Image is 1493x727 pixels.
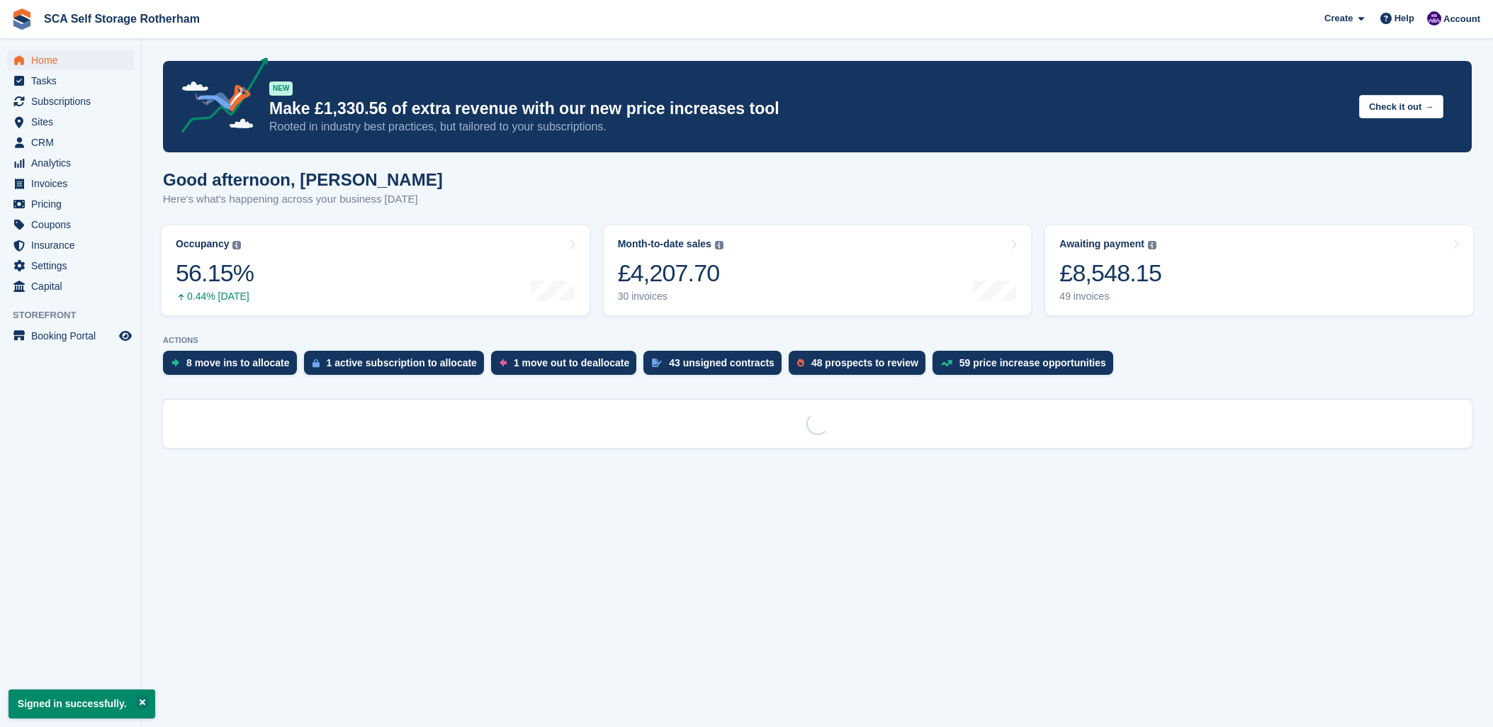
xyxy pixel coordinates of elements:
a: menu [7,256,134,276]
a: Preview store [117,327,134,344]
span: Storefront [13,308,141,322]
span: Pricing [31,194,116,214]
img: icon-info-grey-7440780725fd019a000dd9b08b2336e03edf1995a4989e88bcd33f0948082b44.svg [1148,241,1156,249]
p: Rooted in industry best practices, but tailored to your subscriptions. [269,119,1348,135]
a: menu [7,133,134,152]
a: 1 move out to deallocate [491,351,643,382]
div: 56.15% [176,259,254,288]
img: price_increase_opportunities-93ffe204e8149a01c8c9dc8f82e8f89637d9d84a8eef4429ea346261dce0b2c0.svg [941,360,952,366]
span: Help [1395,11,1414,26]
a: 43 unsigned contracts [643,351,789,382]
div: 8 move ins to allocate [186,357,290,368]
a: menu [7,153,134,173]
img: icon-info-grey-7440780725fd019a000dd9b08b2336e03edf1995a4989e88bcd33f0948082b44.svg [232,241,241,249]
span: Booking Portal [31,326,116,346]
img: price-adjustments-announcement-icon-8257ccfd72463d97f412b2fc003d46551f7dbcb40ab6d574587a9cd5c0d94... [169,57,269,138]
span: Settings [31,256,116,276]
a: menu [7,91,134,111]
a: 59 price increase opportunities [933,351,1120,382]
img: move_ins_to_allocate_icon-fdf77a2bb77ea45bf5b3d319d69a93e2d87916cf1d5bf7949dd705db3b84f3ca.svg [171,359,179,367]
a: Month-to-date sales £4,207.70 30 invoices [604,225,1032,315]
div: 30 invoices [618,291,723,303]
a: menu [7,71,134,91]
img: active_subscription_to_allocate_icon-d502201f5373d7db506a760aba3b589e785aa758c864c3986d89f69b8ff3... [312,359,320,368]
div: 43 unsigned contracts [669,357,774,368]
a: menu [7,112,134,132]
span: CRM [31,133,116,152]
a: 48 prospects to review [789,351,933,382]
div: Awaiting payment [1059,238,1144,250]
img: move_outs_to_deallocate_icon-f764333ba52eb49d3ac5e1228854f67142a1ed5810a6f6cc68b1a99e826820c5.svg [500,359,507,367]
span: Invoices [31,174,116,193]
h1: Good afternoon, [PERSON_NAME] [163,170,443,189]
span: Insurance [31,235,116,255]
span: Subscriptions [31,91,116,111]
img: prospect-51fa495bee0391a8d652442698ab0144808aea92771e9ea1ae160a38d050c398.svg [797,359,804,367]
a: Occupancy 56.15% 0.44% [DATE] [162,225,590,315]
img: icon-info-grey-7440780725fd019a000dd9b08b2336e03edf1995a4989e88bcd33f0948082b44.svg [715,241,723,249]
span: Analytics [31,153,116,173]
div: £4,207.70 [618,259,723,288]
img: Kelly Neesham [1427,11,1441,26]
img: stora-icon-8386f47178a22dfd0bd8f6a31ec36ba5ce8667c1dd55bd0f319d3a0aa187defe.svg [11,9,33,30]
a: menu [7,276,134,296]
a: menu [7,215,134,235]
div: 59 price increase opportunities [959,357,1106,368]
button: Check it out → [1359,95,1443,118]
div: 1 active subscription to allocate [327,357,477,368]
p: Here's what's happening across your business [DATE] [163,191,443,208]
a: menu [7,50,134,70]
a: menu [7,235,134,255]
div: 1 move out to deallocate [514,357,629,368]
p: ACTIONS [163,336,1472,345]
div: Occupancy [176,238,229,250]
span: Tasks [31,71,116,91]
p: Signed in successfully. [9,689,155,718]
div: £8,548.15 [1059,259,1161,288]
a: menu [7,326,134,346]
span: Coupons [31,215,116,235]
span: Capital [31,276,116,296]
a: Awaiting payment £8,548.15 49 invoices [1045,225,1473,315]
a: menu [7,174,134,193]
div: NEW [269,81,293,96]
div: 48 prospects to review [811,357,918,368]
div: 49 invoices [1059,291,1161,303]
p: Make £1,330.56 of extra revenue with our new price increases tool [269,98,1348,119]
a: SCA Self Storage Rotherham [38,7,205,30]
span: Create [1324,11,1353,26]
a: 1 active subscription to allocate [304,351,491,382]
div: Month-to-date sales [618,238,711,250]
img: contract_signature_icon-13c848040528278c33f63329250d36e43548de30e8caae1d1a13099fd9432cc5.svg [652,359,662,367]
span: Home [31,50,116,70]
a: menu [7,194,134,214]
span: Account [1443,12,1480,26]
span: Sites [31,112,116,132]
div: 0.44% [DATE] [176,291,254,303]
a: 8 move ins to allocate [163,351,304,382]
